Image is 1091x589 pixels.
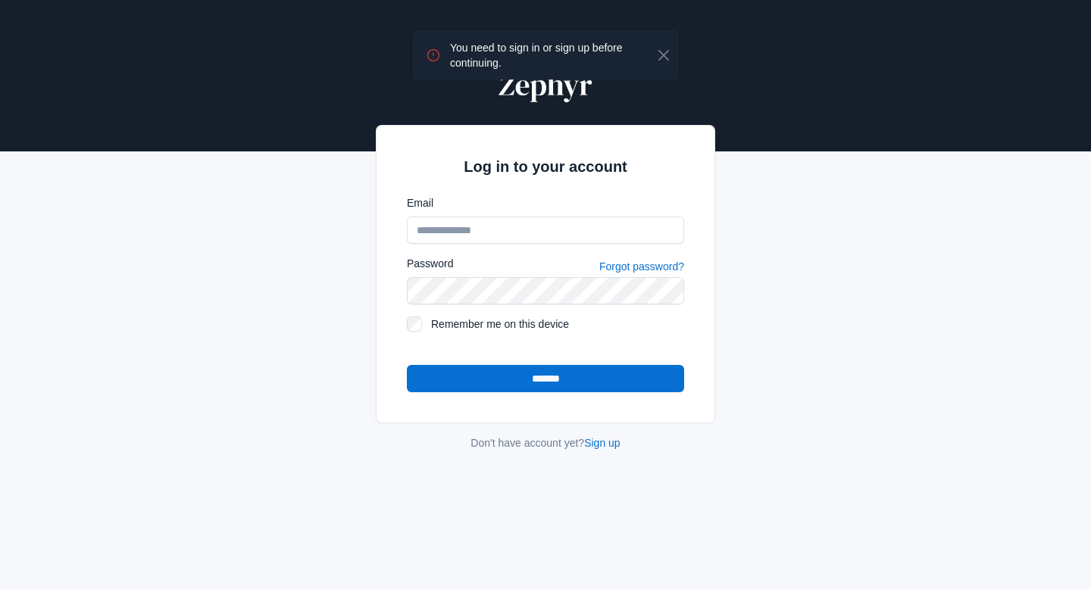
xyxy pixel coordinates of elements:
[441,31,657,79] div: You need to sign in or sign up before continuing.
[495,67,596,103] img: Zephyr Logo
[407,256,453,271] label: Password
[657,48,671,64] button: Close
[584,437,620,449] a: Sign up
[407,195,684,210] label: Email
[407,156,684,177] h2: Log in to your account
[599,260,684,273] a: Forgot password?
[376,435,715,450] div: Don't have account yet?
[431,316,684,332] label: Remember me on this device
